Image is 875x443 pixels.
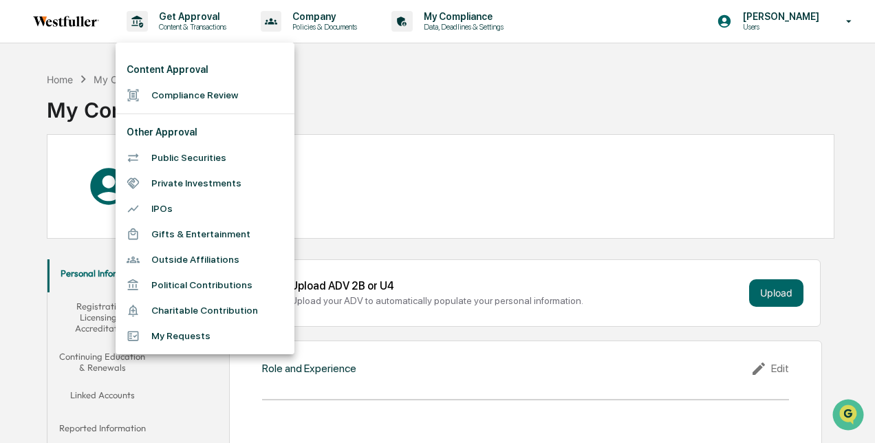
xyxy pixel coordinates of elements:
[94,167,176,192] a: 🗄️Attestations
[116,145,294,171] li: Public Securities
[8,167,94,192] a: 🖐️Preclearance
[14,200,25,211] div: 🔎
[116,120,294,145] li: Other Approval
[116,272,294,298] li: Political Contributions
[8,193,92,218] a: 🔎Data Lookup
[28,199,87,213] span: Data Lookup
[47,105,226,118] div: Start new chat
[14,174,25,185] div: 🖐️
[137,233,166,243] span: Pylon
[116,221,294,247] li: Gifts & Entertainment
[116,171,294,196] li: Private Investments
[47,118,174,129] div: We're available if you need us!
[28,173,89,186] span: Preclearance
[114,173,171,186] span: Attestations
[116,323,294,349] li: My Requests
[100,174,111,185] div: 🗄️
[14,105,39,129] img: 1746055101610-c473b297-6a78-478c-a979-82029cc54cd1
[116,57,294,83] li: Content Approval
[97,232,166,243] a: Powered byPylon
[831,398,868,435] iframe: Open customer support
[116,83,294,108] li: Compliance Review
[234,109,250,125] button: Start new chat
[116,247,294,272] li: Outside Affiliations
[116,196,294,221] li: IPOs
[14,28,250,50] p: How can we help?
[116,298,294,323] li: Charitable Contribution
